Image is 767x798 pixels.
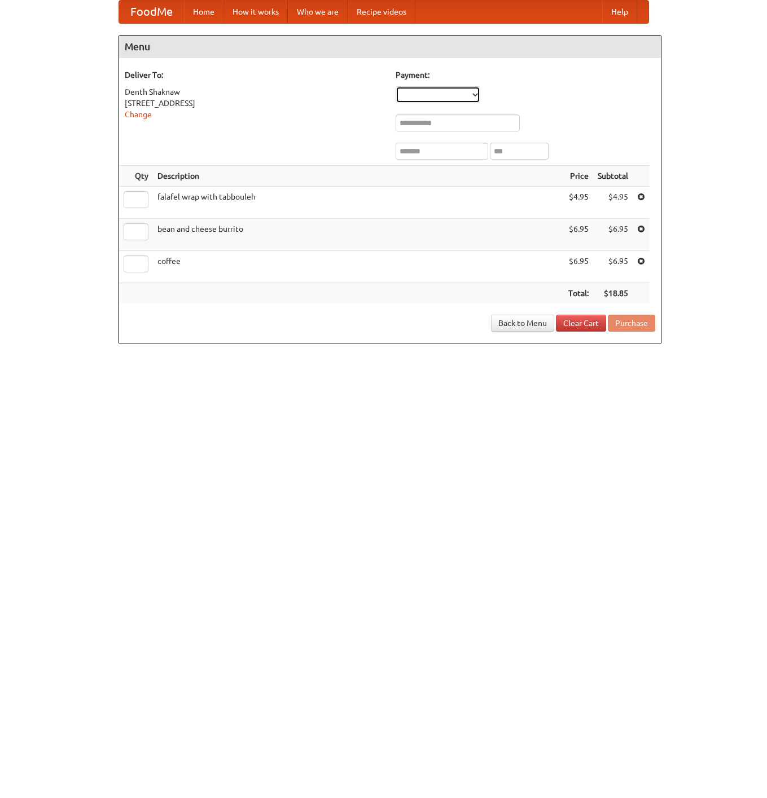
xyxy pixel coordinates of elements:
[184,1,223,23] a: Home
[564,166,593,187] th: Price
[125,86,384,98] div: Denth Shaknaw
[608,315,655,332] button: Purchase
[602,1,637,23] a: Help
[593,251,633,283] td: $6.95
[593,187,633,219] td: $4.95
[125,110,152,119] a: Change
[119,166,153,187] th: Qty
[153,187,564,219] td: falafel wrap with tabbouleh
[119,1,184,23] a: FoodMe
[153,251,564,283] td: coffee
[348,1,415,23] a: Recipe videos
[125,98,384,109] div: [STREET_ADDRESS]
[593,219,633,251] td: $6.95
[564,219,593,251] td: $6.95
[223,1,288,23] a: How it works
[564,251,593,283] td: $6.95
[556,315,606,332] a: Clear Cart
[593,283,633,304] th: $18.85
[564,283,593,304] th: Total:
[491,315,554,332] a: Back to Menu
[564,187,593,219] td: $4.95
[153,166,564,187] th: Description
[396,69,655,81] h5: Payment:
[288,1,348,23] a: Who we are
[125,69,384,81] h5: Deliver To:
[119,36,661,58] h4: Menu
[153,219,564,251] td: bean and cheese burrito
[593,166,633,187] th: Subtotal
